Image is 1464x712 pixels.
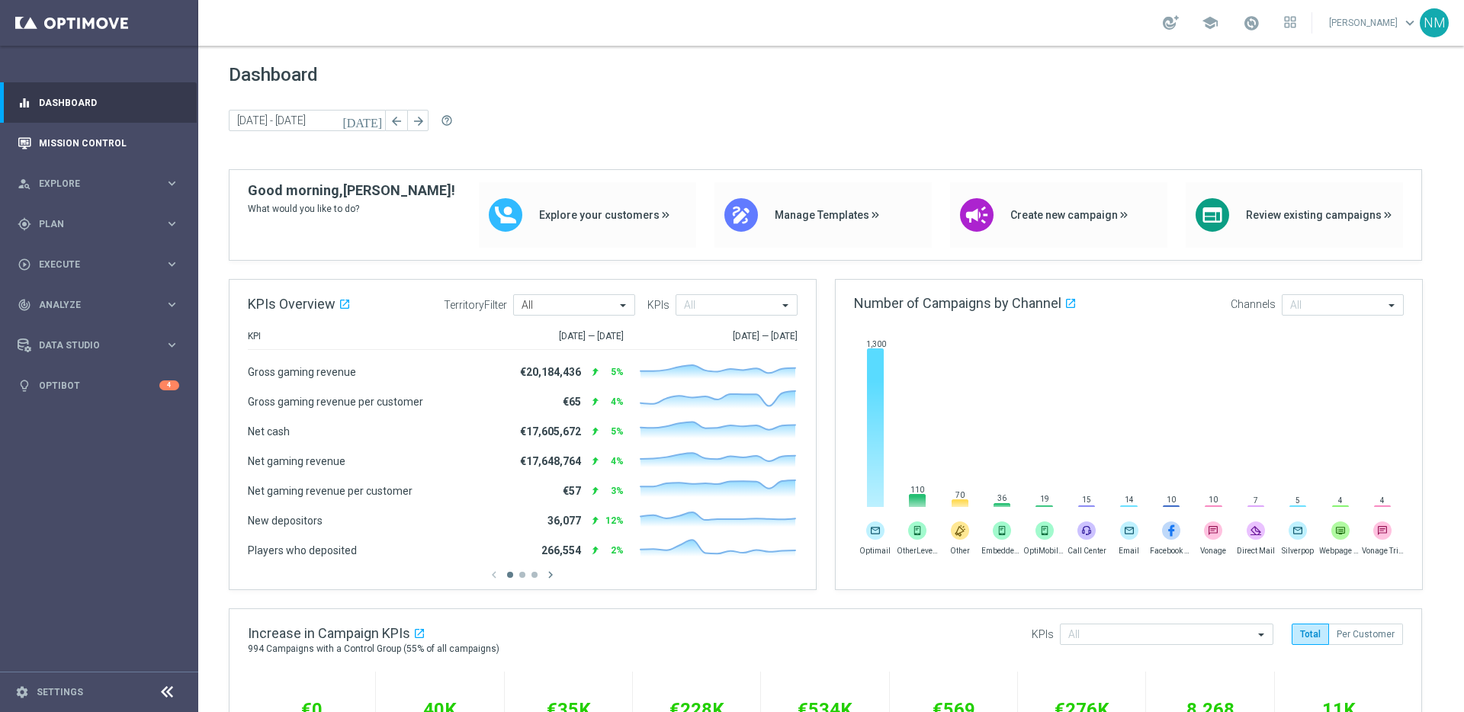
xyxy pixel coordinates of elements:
div: Analyze [18,298,165,312]
div: Optibot [18,365,179,406]
span: Data Studio [39,341,165,350]
div: Dashboard [18,82,179,123]
i: keyboard_arrow_right [165,176,179,191]
button: person_search Explore keyboard_arrow_right [17,178,180,190]
i: gps_fixed [18,217,31,231]
span: Explore [39,179,165,188]
button: Mission Control [17,137,180,149]
i: keyboard_arrow_right [165,338,179,352]
button: Data Studio keyboard_arrow_right [17,339,180,351]
button: track_changes Analyze keyboard_arrow_right [17,299,180,311]
a: Dashboard [39,82,179,123]
a: [PERSON_NAME]keyboard_arrow_down [1328,11,1420,34]
span: Analyze [39,300,165,309]
i: play_circle_outline [18,258,31,271]
div: Data Studio [18,338,165,352]
button: play_circle_outline Execute keyboard_arrow_right [17,258,180,271]
i: equalizer [18,96,31,110]
span: keyboard_arrow_down [1401,14,1418,31]
i: keyboard_arrow_right [165,216,179,231]
button: gps_fixed Plan keyboard_arrow_right [17,218,180,230]
button: lightbulb Optibot 4 [17,380,180,392]
a: Mission Control [39,123,179,163]
button: equalizer Dashboard [17,97,180,109]
div: Explore [18,177,165,191]
i: lightbulb [18,379,31,393]
i: track_changes [18,298,31,312]
div: NM [1420,8,1449,37]
i: keyboard_arrow_right [165,297,179,312]
div: Mission Control [18,123,179,163]
a: Optibot [39,365,159,406]
i: person_search [18,177,31,191]
i: settings [15,685,29,699]
span: school [1202,14,1218,31]
span: Execute [39,260,165,269]
span: Plan [39,220,165,229]
a: Settings [37,688,83,697]
div: Plan [18,217,165,231]
div: 4 [159,380,179,390]
i: keyboard_arrow_right [165,257,179,271]
div: Execute [18,258,165,271]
